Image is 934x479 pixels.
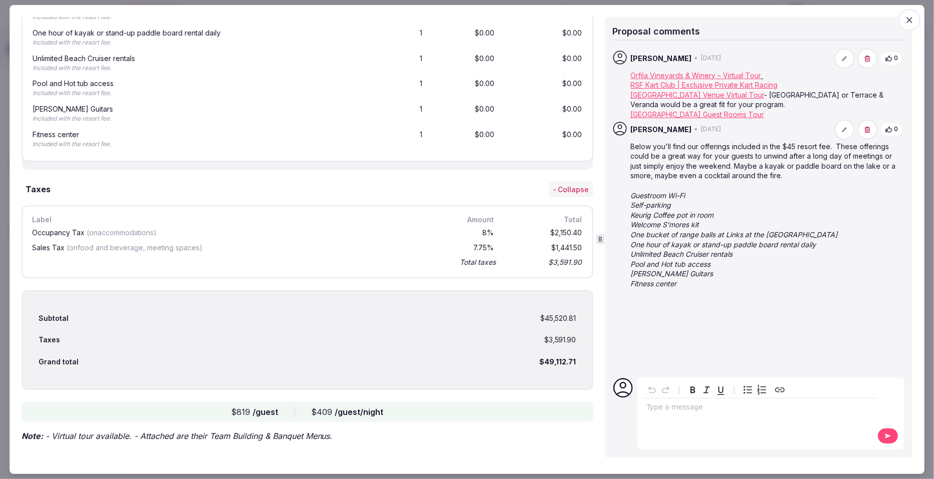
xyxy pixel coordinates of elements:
strong: Note: [22,431,43,441]
em: Unlimited Beach Cruiser rentals [631,250,733,258]
button: Create link [773,383,787,397]
div: 7.75 % [456,242,496,253]
span: [PERSON_NAME] [631,54,692,64]
em: Fitness center [631,279,677,288]
button: 0 [880,123,902,136]
div: Pool and Hot tub access [33,80,366,87]
span: (on food and beverage, meeting spaces ) [67,243,203,252]
p: - Virtual tour available. - Attached are their Team Building & Banquet Menus. [22,430,593,442]
div: Included with the resort fee. [33,140,366,149]
span: • [695,125,698,134]
span: /guest/night [335,407,383,417]
em: Self-parking [631,201,671,209]
div: Grand total [39,357,79,367]
div: $3,591.90 [544,335,576,345]
div: $0.00 [432,28,496,49]
em: Pool and Hot tub access [631,260,711,268]
div: Included with the resort fee. [33,64,366,73]
div: $1,441.50 [504,242,584,253]
div: 1 [376,2,424,24]
div: 1 [376,129,424,151]
div: toggle group [741,383,769,397]
em: [PERSON_NAME] Guitars [631,269,713,278]
div: Occupancy Tax [33,229,446,236]
div: $0.00 [504,2,584,24]
em: Keurig Coffee pot in room [631,211,714,219]
div: $0.00 [504,104,584,125]
button: - Collapse [549,182,593,198]
div: $0.00 [504,129,584,151]
div: Included with the resort fee. [33,89,366,98]
button: Italic [700,383,714,397]
button: Underline [714,383,728,397]
div: $0.00 [432,53,496,75]
div: $0.00 [504,78,584,100]
div: $0.00 [432,78,496,100]
div: 1 [376,104,424,125]
div: $49,112.71 [539,357,576,367]
a: [GEOGRAPHIC_DATA] Guest Rooms Tour [631,110,764,119]
span: Proposal comments [613,26,700,37]
h3: Taxes [22,184,51,196]
div: Included with the resort fee. [33,39,366,47]
em: One bucket of range balls at Links at the [GEOGRAPHIC_DATA] [631,230,838,239]
div: Total [504,214,584,225]
div: $3,591.90 [504,255,584,269]
div: $0.00 [432,104,496,125]
span: 0 [894,125,898,134]
button: Bold [686,383,700,397]
div: $0.00 [432,2,496,24]
div: Fitness center [33,131,366,138]
em: Guestroom Wi-Fi [631,191,685,200]
em: Welcome S’mores kit [631,220,699,229]
div: Total taxes [460,257,496,267]
a: Orfila Vineyards & Winery – Virtual Tour [631,71,761,80]
span: [PERSON_NAME] [631,125,692,135]
div: Included with the resort fee. [33,13,366,22]
div: $45,520.81 [540,313,576,323]
div: Subtotal [39,313,69,323]
div: Label [31,214,424,225]
div: One hour of kayak or stand-up paddle board rental daily [33,30,366,37]
button: Bulleted list [741,383,755,397]
p: Below you'll find our offerings included in the $45 resort fee. These offerings could be a great ... [631,142,903,181]
div: Taxes [39,335,60,345]
a: RSF Kart Club | Exclusive Private Kart Racing [631,81,778,89]
div: Included with the resort fee. [33,115,366,123]
div: $0.00 [504,28,584,49]
p: - [GEOGRAPHIC_DATA] or Terrace & Veranda would be a great fit for your program. [631,90,903,110]
span: • [695,54,698,63]
div: $819 [231,406,278,418]
div: $2,150.40 [504,227,584,238]
div: Unlimited Beach Cruiser rentals [33,55,366,62]
em: One hour of kayak or stand-up paddle board rental daily [631,240,816,249]
div: Amount [432,214,496,225]
span: [DATE] [701,125,721,134]
span: /guest [253,407,278,417]
div: $0.00 [504,53,584,75]
div: 1 [376,53,424,75]
button: 0 [880,52,902,65]
div: $0.00 [432,129,496,151]
div: 8 % [456,227,496,238]
button: Numbered list [755,383,769,397]
div: 1 [376,78,424,100]
a: [GEOGRAPHIC_DATA] Venue Virtual Tour [631,91,764,99]
div: $409 [311,406,383,418]
span: (on accommodations ) [87,228,157,237]
div: [PERSON_NAME] Guitars [33,106,366,113]
div: editable markdown [643,398,878,418]
div: 1 [376,28,424,49]
div: Sales Tax [33,244,446,251]
span: 0 [894,54,898,63]
span: [DATE] [701,54,721,63]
